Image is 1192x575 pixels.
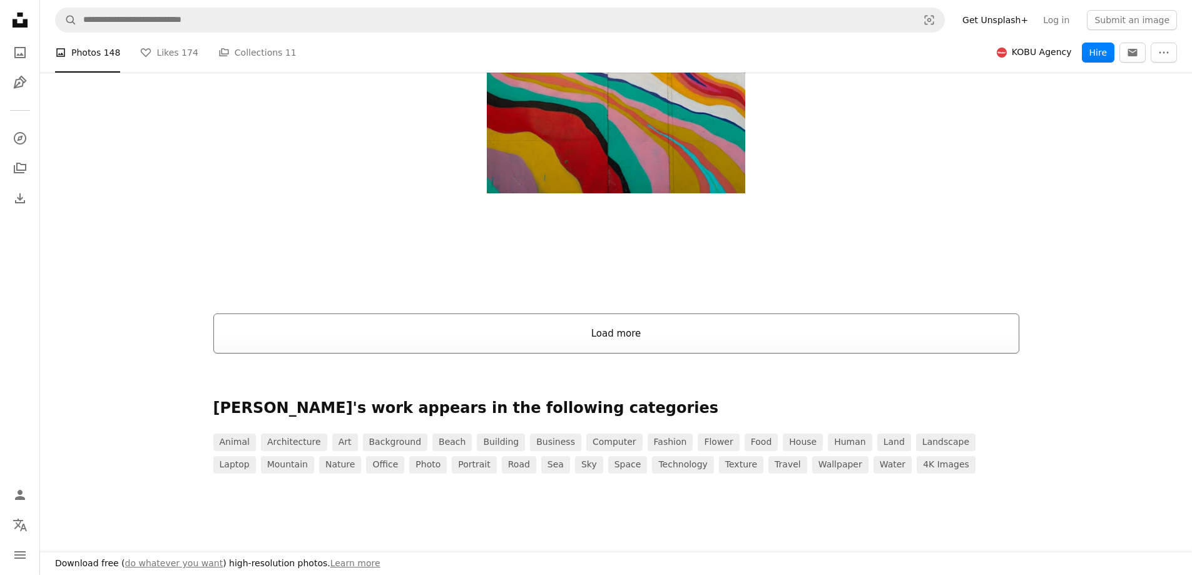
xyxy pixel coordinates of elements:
[140,33,198,73] a: Likes 174
[916,434,976,451] a: landscape
[330,558,380,568] a: Learn more
[874,456,912,474] a: water
[541,456,570,474] a: sea
[997,48,1007,58] img: Avatar of user KOBU Agency
[55,8,945,33] form: Find visuals sitewide
[285,46,297,59] span: 11
[409,456,447,474] a: photo
[477,434,525,451] a: building
[213,313,1019,354] button: Load more
[261,456,314,474] a: mountain
[366,456,404,474] a: office
[1151,43,1177,63] button: More Actions
[719,456,763,474] a: texture
[8,186,33,211] a: Download History
[698,434,739,451] a: flower
[55,557,380,570] h3: Download free ( ) high-resolution photos.
[213,434,256,451] a: animal
[502,456,536,474] a: road
[181,46,198,59] span: 174
[812,456,869,474] a: wallpaper
[745,434,778,451] a: food
[1119,43,1146,63] button: Message KOBU
[363,434,428,451] a: background
[1036,10,1077,30] a: Log in
[125,558,223,568] a: do whatever you want
[8,126,33,151] a: Explore
[8,70,33,95] a: Illustrations
[213,399,1019,419] p: [PERSON_NAME]'s work appears in the following categories
[1082,43,1114,63] button: Hire
[218,33,297,73] a: Collections 11
[828,434,872,451] a: human
[955,10,1036,30] a: Get Unsplash+
[56,8,77,32] button: Search Unsplash
[213,456,256,474] a: laptop
[1087,10,1177,30] button: Submit an image
[8,512,33,537] button: Language
[8,40,33,65] a: Photos
[332,434,358,451] a: art
[1012,46,1072,59] span: KOBU Agency
[586,434,643,451] a: computer
[917,456,976,474] a: 4K images
[261,434,327,451] a: architecture
[914,8,944,32] button: Visual search
[530,434,581,451] a: business
[8,156,33,181] a: Collections
[608,456,648,474] a: space
[768,456,807,474] a: travel
[8,8,33,35] a: Home — Unsplash
[452,456,496,474] a: portrait
[652,456,713,474] a: technology
[648,434,693,451] a: fashion
[8,482,33,507] a: Log in / Sign up
[575,456,603,474] a: sky
[877,434,911,451] a: land
[319,456,361,474] a: nature
[783,434,823,451] a: house
[432,434,472,451] a: beach
[8,542,33,567] button: Menu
